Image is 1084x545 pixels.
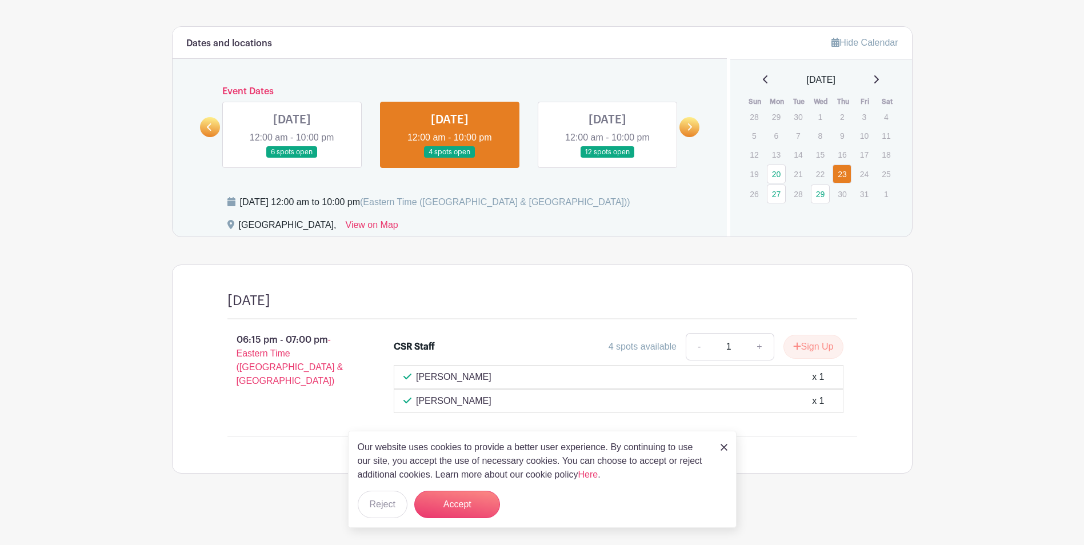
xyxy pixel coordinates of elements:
p: 11 [877,127,895,145]
p: 13 [767,146,786,163]
div: x 1 [812,370,824,384]
p: 1 [877,185,895,203]
p: 7 [789,127,807,145]
a: 27 [767,185,786,203]
p: 30 [789,108,807,126]
p: 26 [745,185,763,203]
div: x 1 [812,394,824,408]
th: Mon [766,96,789,107]
button: Accept [414,491,500,518]
p: 22 [811,165,830,183]
img: close_button-5f87c8562297e5c2d7936805f587ecaba9071eb48480494691a3f1689db116b3.svg [721,444,727,451]
p: 1 [811,108,830,126]
p: 21 [789,165,807,183]
p: Our website uses cookies to provide a better user experience. By continuing to use our site, you ... [358,440,709,482]
span: [DATE] [807,73,835,87]
p: 30 [833,185,851,203]
a: - [686,333,712,360]
div: [DATE] 12:00 am to 10:00 pm [240,195,630,209]
p: 29 [767,108,786,126]
th: Tue [788,96,810,107]
button: Reject [358,491,407,518]
span: - Eastern Time ([GEOGRAPHIC_DATA] & [GEOGRAPHIC_DATA]) [237,335,343,386]
a: + [745,333,774,360]
th: Sat [876,96,898,107]
p: 15 [811,146,830,163]
p: 25 [877,165,895,183]
th: Sun [744,96,766,107]
p: 31 [855,185,874,203]
p: 14 [789,146,807,163]
a: View on Map [346,218,398,237]
p: 06:15 pm - 07:00 pm [209,328,376,392]
p: 24 [855,165,874,183]
div: CSR Staff [394,340,435,354]
button: Sign Up [783,335,843,359]
h4: [DATE] [227,292,270,309]
th: Fri [854,96,877,107]
p: 6 [767,127,786,145]
p: 17 [855,146,874,163]
a: 29 [811,185,830,203]
a: Hide Calendar [831,38,898,47]
p: 28 [789,185,807,203]
p: 5 [745,127,763,145]
p: 19 [745,165,763,183]
div: 4 spots available [609,340,677,354]
th: Thu [832,96,854,107]
p: 16 [833,146,851,163]
p: 3 [855,108,874,126]
a: Here [578,470,598,479]
div: [GEOGRAPHIC_DATA], [239,218,337,237]
span: (Eastern Time ([GEOGRAPHIC_DATA] & [GEOGRAPHIC_DATA])) [360,197,630,207]
p: [PERSON_NAME] [416,394,491,408]
a: 20 [767,165,786,183]
h6: Dates and locations [186,38,272,49]
p: 8 [811,127,830,145]
p: 10 [855,127,874,145]
p: 28 [745,108,763,126]
p: 2 [833,108,851,126]
p: 18 [877,146,895,163]
p: 12 [745,146,763,163]
h6: Event Dates [220,86,680,97]
th: Wed [810,96,833,107]
p: 4 [877,108,895,126]
a: 23 [833,165,851,183]
p: 9 [833,127,851,145]
p: [PERSON_NAME] [416,370,491,384]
